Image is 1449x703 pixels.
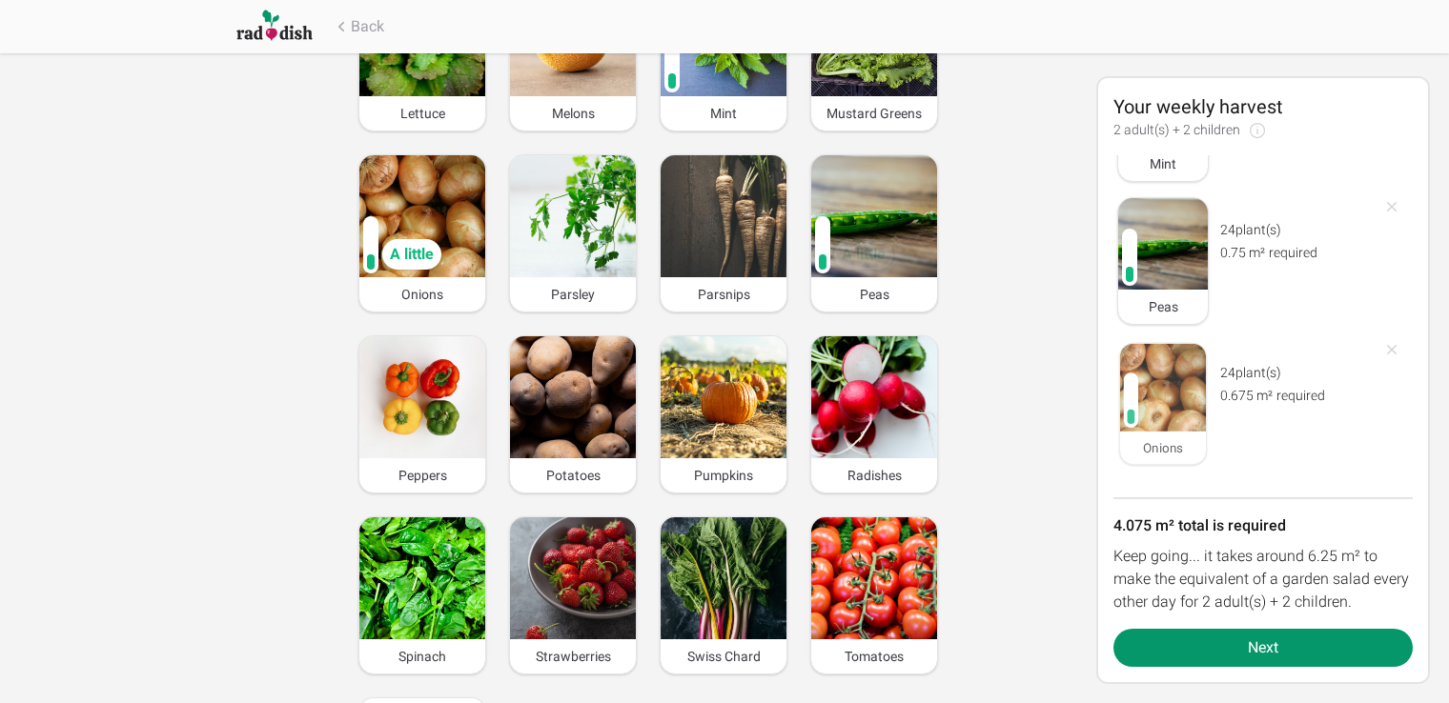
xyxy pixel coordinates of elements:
div: Parsnips [661,277,786,311]
div: Lettuce [359,96,485,131]
img: Image of Pumpkins [661,336,786,458]
div: 24 plant(s) [1220,220,1371,239]
div: Swiss Chard [661,639,786,673]
img: Image of Onions [1120,344,1206,432]
img: Image of Peas [1118,198,1208,290]
div: 4.075 m ² total is required [1113,514,1413,537]
div: A little [382,239,441,270]
img: Image of Swiss Chard [661,517,786,639]
div: Radishes [811,458,937,492]
div: Pumpkins [661,458,786,492]
div: Onions [359,277,485,311]
div: A little [834,239,893,270]
div: required [1220,386,1371,405]
div: Melons [510,96,636,131]
div: Mint [661,96,786,131]
div: Mint [1118,147,1208,181]
span: Keep going... it takes around 6.25 m² to make the equivalent of a garden salad every other day fo... [1113,547,1409,611]
div: Your weekly harvest [1113,93,1413,120]
div: Mustard Greens [811,96,937,131]
button: Next [1113,629,1413,667]
button: Back [332,15,384,38]
div: 0.75 m ² [1220,243,1265,262]
div: 2 adult(s) + 2 children [1113,120,1413,140]
img: Image of Potatoes [510,336,636,458]
img: Image of Onions [359,155,485,277]
img: Image of Parsnips [661,155,786,277]
div: Peas [811,277,937,311]
div: Potatoes [510,458,636,492]
div: Spinach [359,639,485,673]
div: Peas [1118,290,1208,324]
img: Image of Strawberries [510,517,636,639]
img: Image of Peas [811,155,937,277]
div: Strawberries [510,639,636,673]
div: Tomatoes [811,639,937,673]
img: Raddish company logo [236,9,313,44]
img: Image of Parsley [510,155,636,277]
img: Image of Spinach [359,517,485,639]
div: Parsley [510,277,636,311]
img: Image of Radishes [811,336,937,458]
div: 0.675 m ² [1220,386,1273,405]
img: Image of Tomatoes [811,517,937,639]
div: Peppers [359,458,485,492]
img: Image of Peppers [359,336,485,458]
div: required [1220,243,1371,262]
div: 24 plant(s) [1220,363,1371,382]
div: Onions [1120,432,1206,465]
